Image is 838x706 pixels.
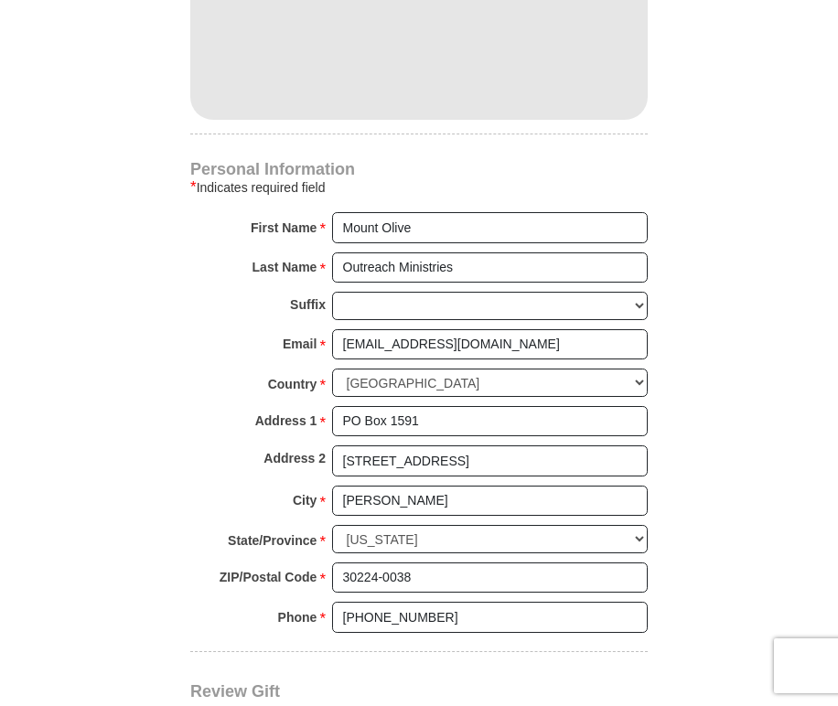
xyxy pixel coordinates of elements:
[290,292,326,317] strong: Suffix
[228,528,317,553] strong: State/Province
[278,604,317,630] strong: Phone
[255,408,317,433] strong: Address 1
[268,371,317,397] strong: Country
[283,331,317,357] strong: Email
[190,176,648,198] div: Indicates required field
[190,162,648,176] h4: Personal Information
[293,487,317,513] strong: City
[251,215,317,241] strong: First Name
[252,254,317,280] strong: Last Name
[263,445,326,471] strong: Address 2
[220,564,317,590] strong: ZIP/Postal Code
[190,682,280,701] span: Review Gift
